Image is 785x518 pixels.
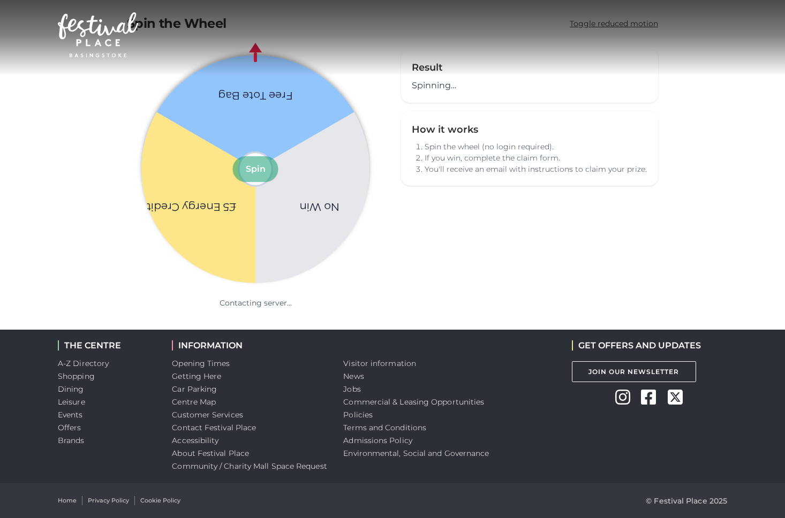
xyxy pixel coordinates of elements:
a: Dining [58,384,84,394]
a: Leisure [58,397,85,407]
a: Events [58,410,83,420]
a: Shopping [58,371,95,381]
a: Centre Map [172,397,216,407]
text: No Win [299,201,339,214]
a: Jobs [343,384,360,394]
a: Opening Times [172,359,230,368]
a: Join Our Newsletter [572,361,696,382]
a: Environmental, Social and Governance [343,448,489,458]
a: Cookie Policy [140,496,180,505]
a: About Festival Place [172,448,249,458]
button: Spin the wheel [233,156,278,182]
li: Spin the wheel (no login required). [425,141,647,153]
a: Contact Festival Place [172,423,256,432]
text: £5 Energy Credit [147,201,236,214]
a: Getting Here [172,371,221,381]
div: Spinning… [412,79,647,92]
li: If you win, complete the claim form. [425,153,647,164]
a: Car Parking [172,384,217,394]
a: Accessibility [172,436,218,445]
a: Offers [58,423,81,432]
a: A-Z Directory [58,359,109,368]
a: Commercial & Leasing Opportunities [343,397,484,407]
h2: THE CENTRE [58,340,156,351]
a: Visitor information [343,359,416,368]
a: Community / Charity Mall Space Request [172,461,327,471]
a: Admissions Policy [343,436,412,445]
a: Home [58,496,77,505]
h2: How it works [412,122,647,137]
a: Brands [58,436,85,445]
p: © Festival Place 2025 [646,494,727,507]
a: Policies [343,410,373,420]
a: Customer Services [172,410,243,420]
a: News [343,371,364,381]
text: Free Tote Bag [218,89,293,103]
div: Contacting server… [220,298,292,308]
li: You'll receive an email with instructions to claim your prize. [425,164,647,175]
svg: Prize wheel [135,49,375,289]
a: Privacy Policy [88,496,129,505]
img: Festival Place Logo [58,12,138,57]
h2: GET OFFERS AND UPDATES [572,340,701,351]
a: Terms and Conditions [343,423,426,432]
h2: INFORMATION [172,340,327,351]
